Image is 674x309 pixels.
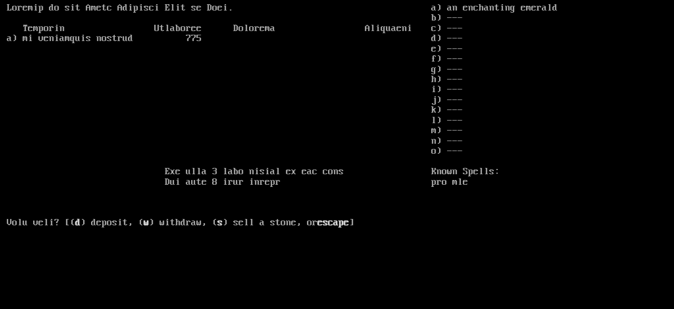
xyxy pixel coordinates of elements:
[75,217,81,228] b: d
[431,3,667,294] stats: a) an enchanting emerald b) --- c) --- d) --- e) --- f) --- g) --- h) --- i) --- j) --- k) --- l)...
[144,217,149,228] b: w
[318,217,349,228] b: escape
[217,217,223,228] b: s
[7,3,431,294] larn: Loremip do sit Ametc Adipisci Elit se Doei. Temporin Utlaboree Dolorema Aliquaeni a) mi veniamqui...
